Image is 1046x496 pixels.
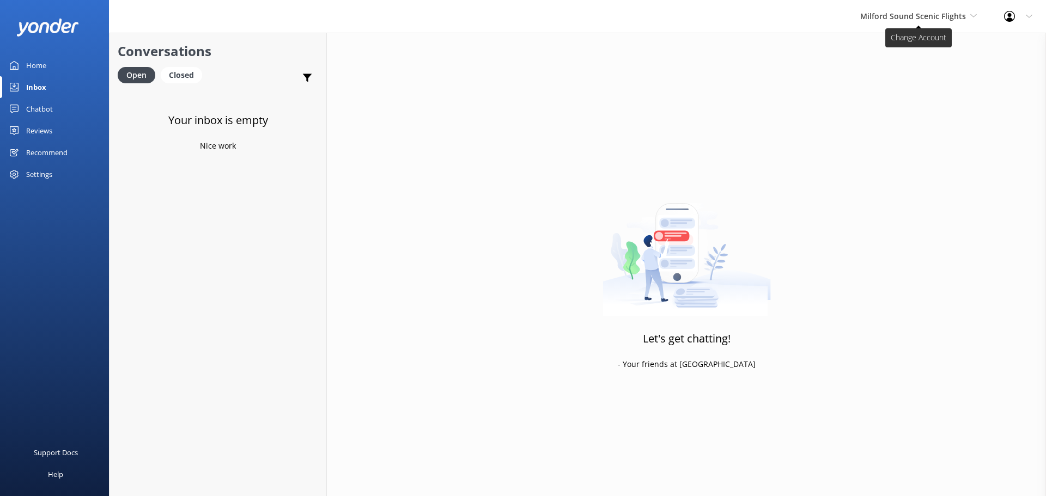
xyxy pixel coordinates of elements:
[118,41,318,62] h2: Conversations
[26,120,52,142] div: Reviews
[161,69,208,81] a: Closed
[26,98,53,120] div: Chatbot
[200,140,236,152] p: Nice work
[603,180,771,316] img: artwork of a man stealing a conversation from at giant smartphone
[643,330,731,347] h3: Let's get chatting!
[26,163,52,185] div: Settings
[161,67,202,83] div: Closed
[118,67,155,83] div: Open
[48,463,63,485] div: Help
[34,442,78,463] div: Support Docs
[26,54,46,76] div: Home
[168,112,268,129] h3: Your inbox is empty
[16,19,79,36] img: yonder-white-logo.png
[26,142,68,163] div: Recommend
[860,11,966,21] span: Milford Sound Scenic Flights
[26,76,46,98] div: Inbox
[618,358,756,370] p: - Your friends at [GEOGRAPHIC_DATA]
[118,69,161,81] a: Open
